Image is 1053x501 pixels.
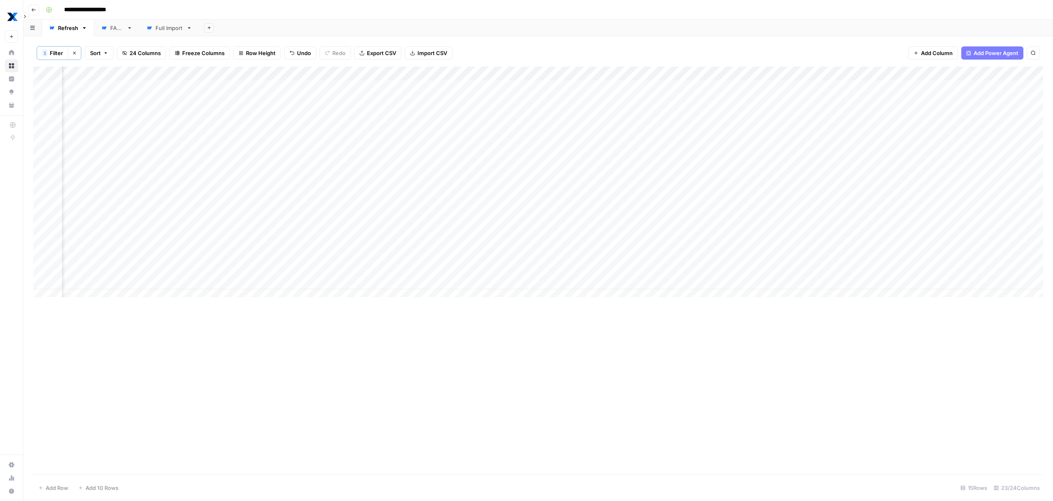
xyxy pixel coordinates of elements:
button: 1Filter [37,46,68,60]
a: Opportunities [5,85,18,99]
span: Add 10 Rows [86,484,118,492]
a: Your Data [5,99,18,112]
button: Add Row [33,481,73,494]
button: Row Height [233,46,281,60]
span: Add Column [921,49,953,57]
a: Settings [5,458,18,471]
span: Add Row [46,484,68,492]
span: Add Power Agent [974,49,1018,57]
a: Browse [5,59,18,72]
button: Add 10 Rows [73,481,123,494]
a: Insights [5,72,18,85]
button: Help + Support [5,485,18,498]
button: Workspace: MaintainX [5,7,18,27]
span: Undo [297,49,311,57]
img: MaintainX Logo [5,9,20,24]
span: 1 [44,50,46,56]
a: Full Import [139,20,199,36]
span: Sort [90,49,101,57]
a: Usage [5,471,18,485]
button: Freeze Columns [169,46,230,60]
button: Add Power Agent [961,46,1023,60]
span: Export CSV [367,49,396,57]
button: Sort [85,46,114,60]
a: Home [5,46,18,59]
span: Freeze Columns [182,49,225,57]
div: 23/24 Columns [990,481,1043,494]
div: 15 Rows [957,481,990,494]
span: Redo [332,49,346,57]
button: Redo [320,46,351,60]
div: FAQs [110,24,123,32]
a: FAQs [94,20,139,36]
button: Add Column [908,46,958,60]
button: Undo [284,46,316,60]
span: Import CSV [417,49,447,57]
div: Full Import [155,24,183,32]
button: 24 Columns [117,46,166,60]
span: Row Height [246,49,276,57]
button: Export CSV [354,46,401,60]
div: 1 [42,50,47,56]
span: 24 Columns [130,49,161,57]
div: Refresh [58,24,78,32]
span: Filter [50,49,63,57]
button: Import CSV [405,46,452,60]
a: Refresh [42,20,94,36]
